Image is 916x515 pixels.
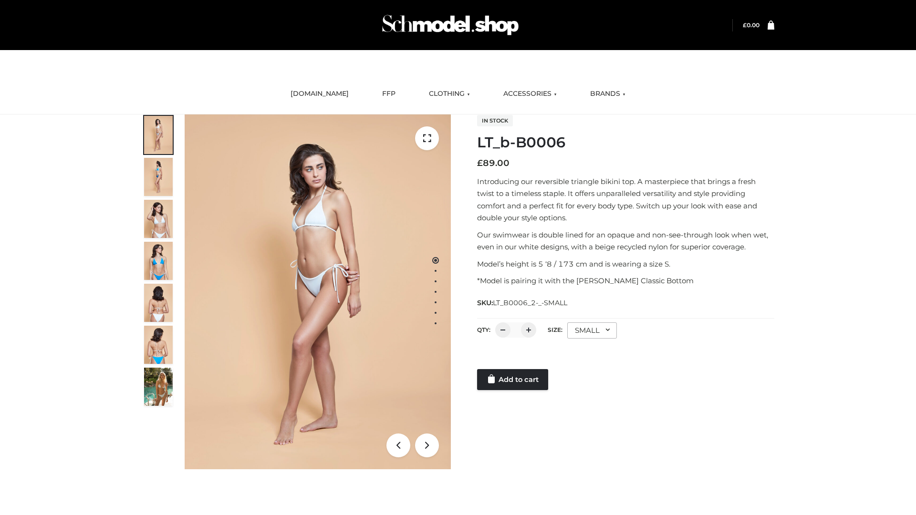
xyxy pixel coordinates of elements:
[477,258,774,270] p: Model’s height is 5 ‘8 / 173 cm and is wearing a size S.
[477,229,774,253] p: Our swimwear is double lined for an opaque and non-see-through look when wet, even in our white d...
[477,326,490,333] label: QTY:
[144,368,173,406] img: Arieltop_CloudNine_AzureSky2.jpg
[477,275,774,287] p: *Model is pairing it with the [PERSON_NAME] Classic Bottom
[496,83,564,104] a: ACCESSORIES
[743,21,760,29] a: £0.00
[477,134,774,151] h1: LT_b-B0006
[422,83,477,104] a: CLOTHING
[583,83,633,104] a: BRANDS
[144,326,173,364] img: ArielClassicBikiniTop_CloudNine_AzureSky_OW114ECO_8-scaled.jpg
[185,114,451,469] img: ArielClassicBikiniTop_CloudNine_AzureSky_OW114ECO_1
[144,284,173,322] img: ArielClassicBikiniTop_CloudNine_AzureSky_OW114ECO_7-scaled.jpg
[283,83,356,104] a: [DOMAIN_NAME]
[477,369,548,390] a: Add to cart
[144,200,173,238] img: ArielClassicBikiniTop_CloudNine_AzureSky_OW114ECO_3-scaled.jpg
[477,175,774,224] p: Introducing our reversible triangle bikini top. A masterpiece that brings a fresh twist to a time...
[144,116,173,154] img: ArielClassicBikiniTop_CloudNine_AzureSky_OW114ECO_1-scaled.jpg
[477,158,510,168] bdi: 89.00
[477,115,513,126] span: In stock
[144,158,173,196] img: ArielClassicBikiniTop_CloudNine_AzureSky_OW114ECO_2-scaled.jpg
[743,21,747,29] span: £
[548,326,562,333] label: Size:
[379,6,522,44] img: Schmodel Admin 964
[144,242,173,280] img: ArielClassicBikiniTop_CloudNine_AzureSky_OW114ECO_4-scaled.jpg
[743,21,760,29] bdi: 0.00
[477,158,483,168] span: £
[567,322,617,339] div: SMALL
[375,83,403,104] a: FFP
[477,297,568,309] span: SKU:
[493,299,567,307] span: LT_B0006_2-_-SMALL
